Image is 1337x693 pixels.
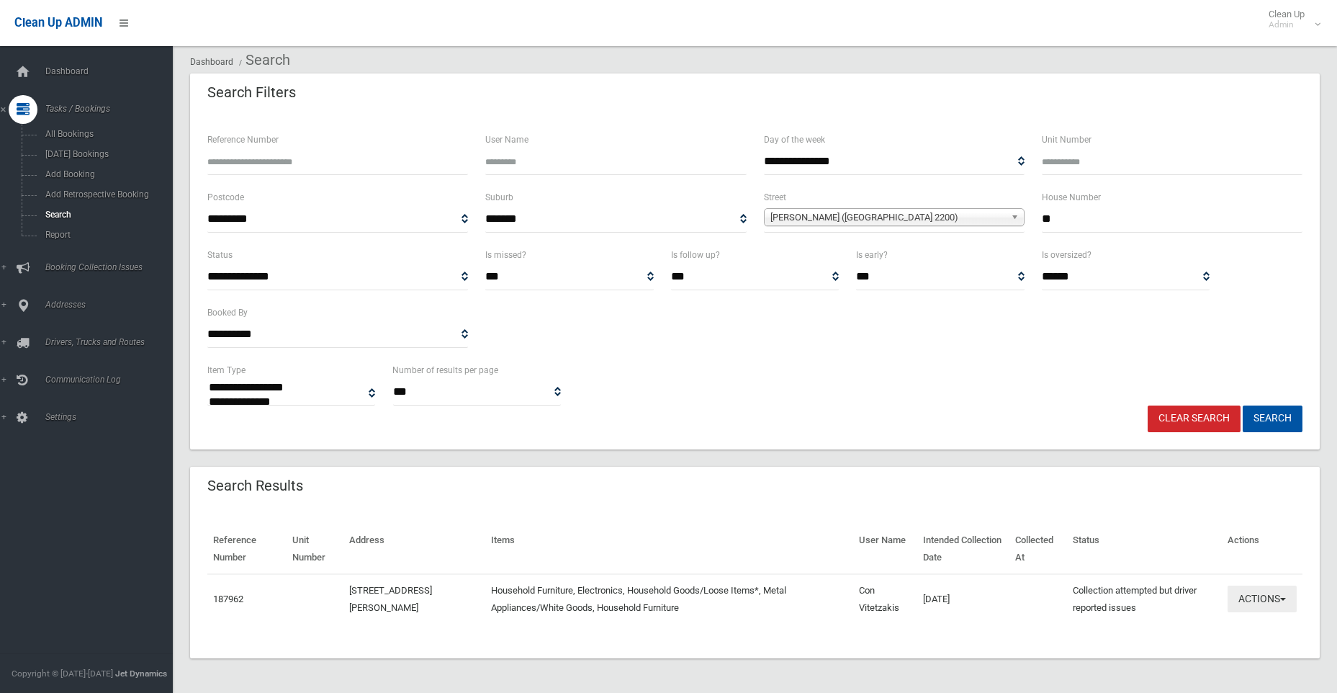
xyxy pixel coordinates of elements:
span: Copyright © [DATE]-[DATE] [12,669,113,679]
label: Is missed? [485,247,526,263]
span: Search [41,210,171,220]
button: Actions [1228,586,1297,612]
span: Addresses [41,300,184,310]
span: Drivers, Trucks and Routes [41,337,184,347]
span: Communication Log [41,375,184,385]
label: Number of results per page [392,362,498,378]
th: User Name [853,524,917,574]
th: Status [1067,524,1222,574]
th: Intended Collection Date [917,524,1009,574]
label: Is early? [856,247,888,263]
span: Add Retrospective Booking [41,189,171,200]
label: Status [207,247,233,263]
span: All Bookings [41,129,171,139]
label: User Name [485,132,528,148]
a: 187962 [213,594,243,604]
label: Reference Number [207,132,279,148]
strong: Jet Dynamics [115,669,167,679]
span: Report [41,230,171,240]
span: [PERSON_NAME] ([GEOGRAPHIC_DATA] 2200) [770,209,1005,226]
th: Unit Number [287,524,344,574]
span: Add Booking [41,169,171,179]
th: Reference Number [207,524,287,574]
td: Collection attempted but driver reported issues [1067,574,1222,624]
th: Items [485,524,852,574]
a: Clear Search [1148,406,1241,432]
span: Settings [41,412,184,422]
label: Day of the week [764,132,825,148]
td: [DATE] [917,574,1009,624]
span: Clean Up ADMIN [14,16,102,30]
span: Clean Up [1261,9,1319,30]
td: Con Vitetzakis [853,574,917,624]
th: Actions [1222,524,1302,574]
label: Suburb [485,189,513,205]
label: Is follow up? [671,247,720,263]
label: Unit Number [1042,132,1091,148]
label: Street [764,189,786,205]
label: Is oversized? [1042,247,1091,263]
span: Booking Collection Issues [41,262,184,272]
span: Dashboard [41,66,184,76]
a: [STREET_ADDRESS][PERSON_NAME] [349,585,432,613]
header: Search Filters [190,79,313,107]
label: House Number [1042,189,1101,205]
td: Household Furniture, Electronics, Household Goods/Loose Items*, Metal Appliances/White Goods, Hou... [485,574,852,624]
span: Tasks / Bookings [41,104,184,114]
small: Admin [1269,19,1305,30]
label: Booked By [207,305,248,321]
label: Postcode [207,189,244,205]
header: Search Results [190,472,320,500]
th: Address [343,524,485,574]
label: Item Type [207,362,246,378]
li: Search [235,47,290,73]
button: Search [1243,406,1302,432]
th: Collected At [1009,524,1067,574]
span: [DATE] Bookings [41,149,171,159]
a: Dashboard [190,57,233,67]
